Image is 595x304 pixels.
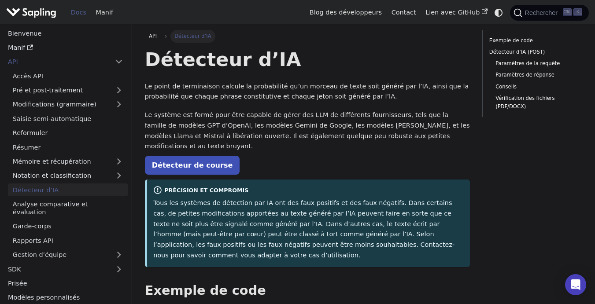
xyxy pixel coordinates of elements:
a: Détecteur de course [145,156,240,175]
a: Modifications (grammaire) [8,98,128,111]
font: Manif [8,44,25,51]
a: Paramètres de la requête [495,59,576,68]
button: Réduire la catégorie de la barre latérale 'API' [110,55,128,68]
button: Basculer entre le mode sombre et le mode clair (actuellement en mode système) [492,6,505,19]
a: Bienvenue [3,27,128,40]
a: Résumer [8,141,128,154]
a: Modèles personnalisés [3,291,128,304]
img: Sapling.ai [6,6,56,19]
a: Pré et post-traitement [8,84,128,97]
a: Détecteur d’IA [8,183,128,196]
a: API [145,30,161,42]
kbd: K [573,8,582,16]
a: Paramètres de réponse [495,71,576,79]
a: Vérification des fichiers (PDF/DOCX) [495,94,576,111]
a: Rapports API [8,234,128,247]
a: Gestion d’équipe [8,249,128,261]
font: Précision et compromis [164,187,248,194]
a: SDK [3,263,110,275]
a: Accès API [8,70,128,82]
a: Reformuler [8,127,128,139]
a: Détecteur d’IA (POST) [489,48,579,56]
a: Notation et classification [8,169,128,182]
a: Manif [91,6,118,19]
span: Rechercher [522,9,563,16]
p: Tous les systèmes de détection par IA ont des faux positifs et des faux négatifs. Dans certains c... [153,198,463,261]
span: Détecteur d’IA [170,30,215,42]
a: Analyse comparative et évaluation [8,198,128,219]
a: Manif [3,41,128,54]
a: API [3,55,110,68]
h2: Exemple de code [145,283,470,299]
a: Docs [66,6,91,19]
a: Prisée [3,277,128,290]
div: Ouvrez Intercom Messenger [565,274,586,295]
p: Le point de terminaison calcule la probabilité qu’un morceau de texte soit généré par l’IA, ainsi... [145,81,470,103]
a: Exemple de code [489,37,579,45]
p: Le système est formé pour être capable de gérer des LLM de différents fournisseurs, tels que la f... [145,110,470,152]
a: Blog des développeurs [305,6,387,19]
button: Développer la catégorie « SDK » de la barre latérale [110,263,128,275]
a: Sapling.ai [6,6,59,19]
button: Recherche (Ctrl+K) [510,5,589,21]
a: Conseils [495,83,576,91]
font: Lien avec GitHub [425,9,480,16]
span: API [149,33,157,39]
nav: Chapelure [145,30,470,42]
h1: Détecteur d’IA [145,48,470,71]
a: Garde-corps [8,220,128,233]
a: Lien avec GitHub [421,6,492,19]
a: Contact [387,6,421,19]
a: Saisie semi-automatique [8,112,128,125]
a: Mémoire et récupération [8,155,128,168]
